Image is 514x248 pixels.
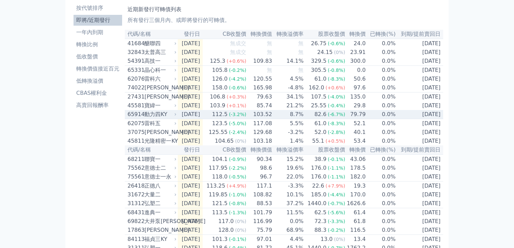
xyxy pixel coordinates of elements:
div: 104.65 [213,137,235,145]
td: 96.7 [247,172,273,182]
td: 0.0% [366,226,396,235]
td: 170.0 [345,190,366,199]
li: 一年內到期 [74,28,122,36]
td: 11.5% [273,208,304,217]
span: (-0.2%) [229,67,247,73]
td: [DATE] [178,182,203,191]
th: 轉換溢價率 [273,145,304,155]
td: [DATE] [396,39,443,48]
div: 117.0 [217,217,235,225]
td: 79.63 [247,92,273,102]
div: 88.3 [313,226,328,234]
li: 即將/近期發行 [74,16,122,24]
div: 55.1 [311,137,326,145]
td: 21.2% [273,101,304,110]
div: 45581 [127,102,143,110]
li: 按代號排序 [74,4,122,12]
div: 福貞三KY [144,235,175,243]
div: 54391 [127,57,143,65]
td: [DATE] [178,66,203,75]
td: [DATE] [396,119,443,128]
div: 158.0 [211,84,229,92]
td: 0.0% [366,83,396,92]
td: [DATE] [396,92,443,102]
div: 68431 [127,209,143,217]
div: 聯寶一 [144,155,175,163]
a: 按代號排序 [74,3,122,13]
div: 13.0 [319,235,334,243]
a: 低收盤價 [74,51,122,62]
span: (-1.0%) [229,192,247,197]
td: 0.0% [273,217,304,226]
span: (-0.2%) [328,227,345,233]
td: [DATE] [178,75,203,83]
span: (-2.2%) [229,165,247,171]
span: (-0.6%) [328,41,345,46]
td: 97.6 [345,83,366,92]
td: 108.82 [247,190,273,199]
span: (-3.3%) [328,219,345,224]
td: 0.0% [366,57,396,66]
td: 85.74 [247,101,273,110]
td: 90.34 [247,155,273,164]
div: 305.5 [310,66,328,74]
div: 寶緯一 [144,102,175,110]
iframe: Chat Widget [480,216,514,248]
div: 162.0 [307,84,325,92]
td: 15.2% [273,155,304,164]
div: 119.85 [207,191,229,199]
td: 0.0% [366,182,396,191]
span: (-8.3%) [328,76,345,82]
td: 116.99 [247,217,273,226]
td: 0.0% [366,75,396,83]
td: 116.5 [345,226,366,235]
td: [DATE] [396,226,443,235]
div: 光隆精密一KY [144,137,175,145]
span: (-0.9%) [229,157,247,162]
td: [DATE] [178,172,203,182]
td: [DATE] [396,75,443,83]
th: 發行日 [178,145,203,155]
li: CBAS權利金 [74,89,122,97]
div: 84113 [127,235,143,243]
td: 0.0% [366,235,396,244]
div: 正德八 [144,182,175,190]
td: [DATE] [178,137,203,145]
td: 135.0 [345,92,366,102]
td: [DATE] [396,83,443,92]
div: 75561 [127,173,143,181]
div: 185.0 [310,191,328,199]
div: 24.15 [316,48,334,56]
div: 329.5 [310,57,328,65]
th: 轉換價 [345,30,366,39]
span: (-0.5%) [229,174,247,180]
div: 22.6 [311,182,326,190]
span: (0%) [235,227,246,233]
td: [DATE] [396,48,443,57]
h1: 近期新發行可轉債列表 [127,5,440,13]
li: 低收盤價 [74,53,122,61]
td: [DATE] [396,137,443,145]
td: 0.0% [366,217,396,226]
div: 26418 [127,182,143,190]
div: 62.5 [313,209,328,217]
span: (-2.8%) [328,130,345,135]
td: 37.2% [273,199,304,208]
th: 到期/提前賣回日 [396,30,443,39]
td: 10.1% [273,190,304,199]
div: 25.55 [310,102,328,110]
span: (-5.0%) [229,121,247,126]
div: 32843 [127,48,143,56]
th: 發行日 [178,30,203,39]
div: 動力四KY [144,110,175,118]
div: [PERSON_NAME] [144,93,175,101]
td: 13.4 [345,235,366,244]
span: (-2.4%) [229,130,247,135]
td: 109.83 [247,57,273,66]
a: CBAS權利金 [74,88,122,99]
td: 182.0 [345,172,366,182]
span: (-1.3%) [229,210,247,215]
a: 轉換價值接近百元 [74,63,122,74]
span: (-0.6%) [229,85,247,90]
td: 0.0% [366,110,396,119]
